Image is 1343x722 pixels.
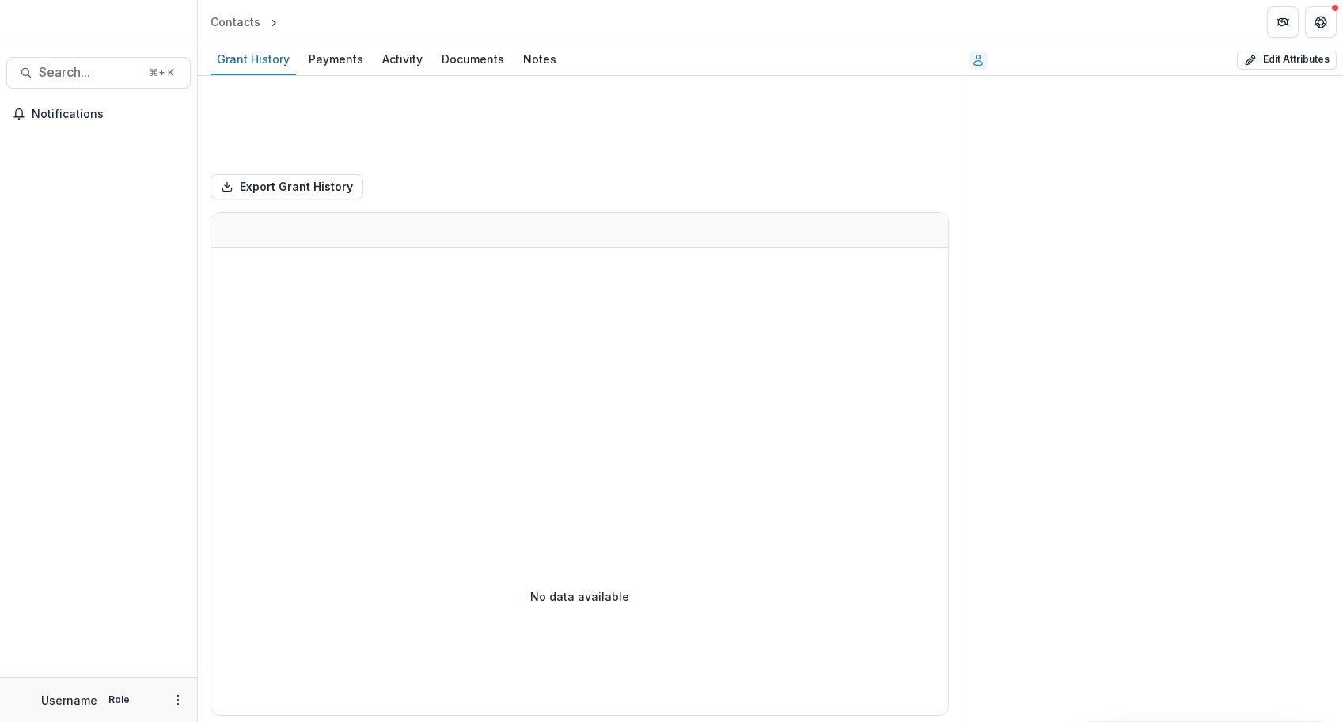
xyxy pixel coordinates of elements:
[32,108,184,121] span: Notifications
[41,692,97,709] p: Username
[6,101,191,127] button: Notifications
[376,47,429,70] div: Activity
[6,57,191,89] button: Search...
[204,10,267,33] a: Contacts
[211,44,296,75] a: Grant History
[104,693,135,707] p: Role
[302,47,370,70] div: Payments
[1237,51,1337,70] button: Edit Attributes
[211,47,296,70] div: Grant History
[435,47,510,70] div: Documents
[376,44,429,75] a: Activity
[1305,6,1337,38] button: Get Help
[169,690,188,709] button: More
[211,174,363,199] button: Export Grant History
[517,44,563,75] a: Notes
[302,44,370,75] a: Payments
[146,64,177,82] div: ⌘ + K
[204,10,348,33] nav: breadcrumb
[39,65,139,80] span: Search...
[517,47,563,70] div: Notes
[435,44,510,75] a: Documents
[211,13,260,30] div: Contacts
[1267,6,1299,38] button: Partners
[530,588,629,605] p: No data available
